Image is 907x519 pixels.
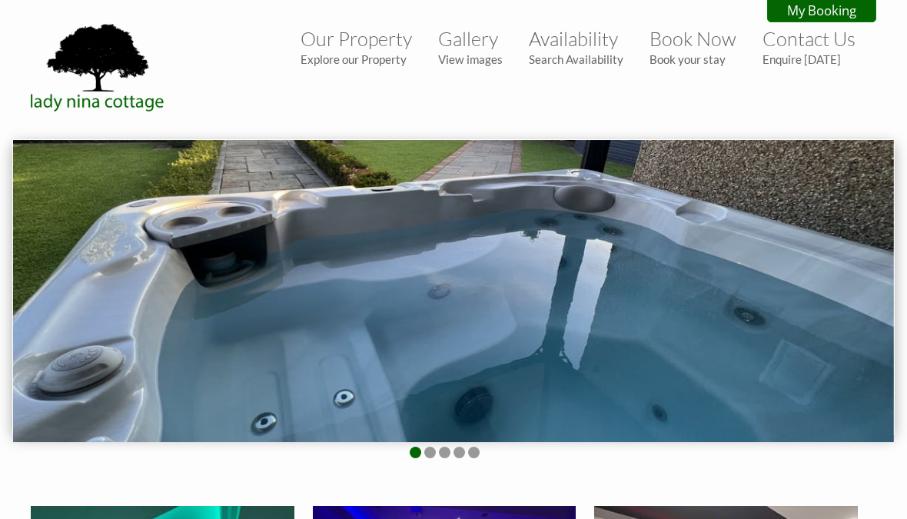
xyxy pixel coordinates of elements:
[762,27,856,66] a: Contact UsEnquire [DATE]
[650,52,736,66] small: Book your stay
[438,27,503,66] a: GalleryView images
[301,52,412,66] small: Explore our Property
[529,27,623,66] a: AvailabilitySearch Availability
[22,21,175,113] img: Lady Nina Cottage
[762,52,856,66] small: Enquire [DATE]
[529,52,623,66] small: Search Availability
[438,52,503,66] small: View images
[301,27,412,66] a: Our PropertyExplore our Property
[650,27,736,66] a: Book NowBook your stay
